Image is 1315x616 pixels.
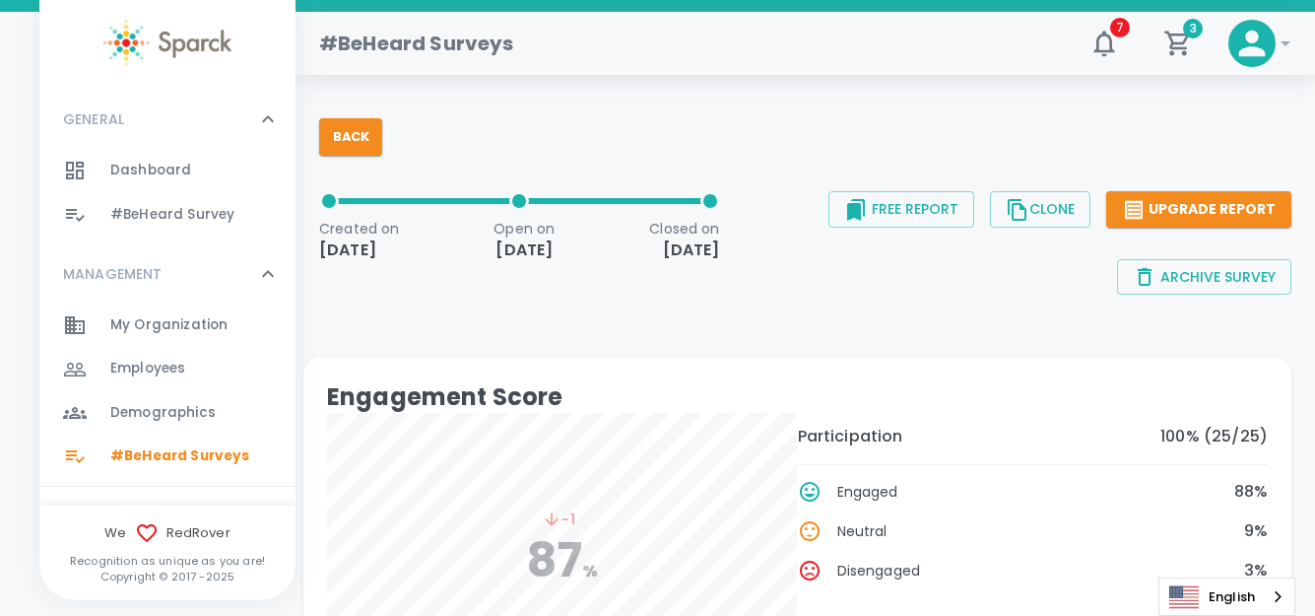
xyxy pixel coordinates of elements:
[39,569,296,584] p: Copyright © 2017 - 2025
[828,191,974,228] button: Free Report
[110,205,234,225] span: #BeHeard Survey
[39,149,296,244] div: GENERAL
[327,381,1268,413] h5: Engagement Score
[39,521,296,545] span: We RedRover
[319,118,382,156] button: Back
[1159,579,1294,615] a: English
[828,197,974,220] a: Free Report
[39,347,296,390] a: Employees
[39,20,296,66] a: Sparck logo
[39,304,296,347] a: My Organization
[39,391,296,435] a: Demographics
[493,219,555,239] p: Open on
[1234,480,1268,504] p: 88 %
[1151,17,1205,70] button: 3
[1160,425,1268,448] p: 100 % ( 25 / 25 )
[1081,20,1128,67] button: 7
[110,446,249,466] span: #BeHeard Surveys
[837,561,921,581] span: Disengaged
[39,149,296,192] a: Dashboard
[1244,559,1268,582] p: 3 %
[493,239,555,262] p: [DATE]
[39,304,296,487] div: MANAGEMENT
[1110,18,1130,37] span: 7
[39,90,296,149] div: GENERAL
[1183,19,1203,38] span: 3
[1158,578,1295,616] aside: Language selected: English
[649,219,719,239] p: Closed on
[63,264,163,284] p: MANAGEMENT
[110,315,228,335] span: My Organization
[990,191,1090,228] button: Clone
[837,521,888,541] span: Neutral
[39,193,296,237] a: #BeHeard Survey
[110,161,191,180] span: Dashboard
[103,20,231,66] img: Sparck logo
[319,239,400,262] p: [DATE]
[39,435,296,478] a: #BeHeard Surveys
[1117,259,1291,296] button: Archive Survey
[798,425,1161,448] p: Participation
[110,403,216,423] span: Demographics
[1158,578,1295,616] div: Language
[39,487,296,546] div: OTHERS
[649,239,719,262] p: [DATE]
[319,219,400,239] p: Created on
[319,28,513,59] h1: #BeHeard Surveys
[39,244,296,304] div: MANAGEMENT
[1106,191,1291,228] button: Upgrade Report
[837,482,898,502] span: Engaged
[39,553,296,569] p: Recognition as unique as you are!
[110,359,185,378] span: Employees
[63,109,124,129] p: GENERAL
[1244,519,1268,543] p: 9 %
